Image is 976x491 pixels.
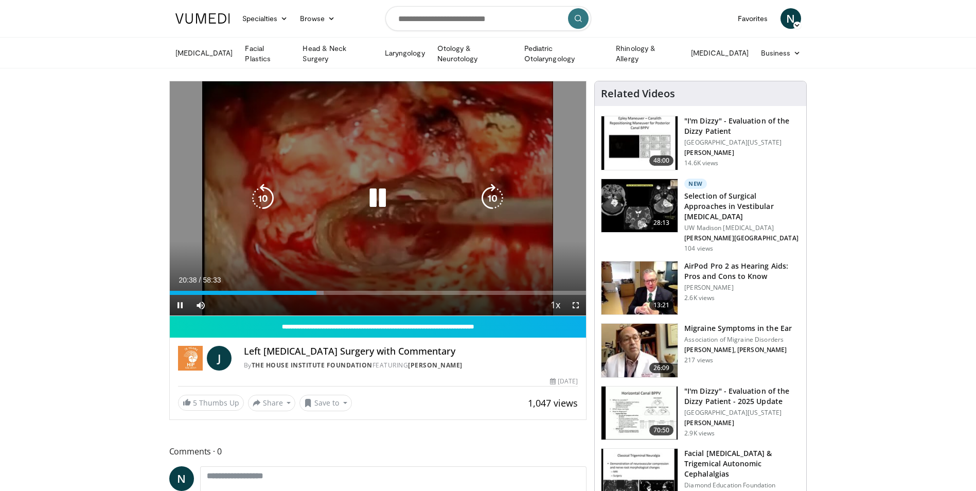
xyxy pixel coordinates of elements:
h3: Selection of Surgical Approaches in Vestibular [MEDICAL_DATA] [684,191,800,222]
a: Otology & Neurotology [431,43,518,64]
a: Laryngology [379,43,431,63]
span: 48:00 [649,155,674,166]
a: 48:00 "I'm Dizzy" - Evaluation of the Dizzy Patient [GEOGRAPHIC_DATA][US_STATE] [PERSON_NAME] 14.... [601,116,800,170]
p: [GEOGRAPHIC_DATA][US_STATE] [684,138,800,147]
img: 906b40d6-7747-4004-a5af-463488e110b3.150x105_q85_crop-smart_upscale.jpg [601,387,678,440]
h3: Migraine Symptoms in the Ear [684,323,792,334]
span: 26:09 [649,363,674,373]
span: 1,047 views [528,397,578,409]
a: Favorites [732,8,774,29]
p: 14.6K views [684,159,718,167]
span: / [199,276,201,284]
h3: AirPod Pro 2 as Hearing Aids: Pros and Cons to Know [684,261,800,282]
span: 13:21 [649,300,674,310]
p: [PERSON_NAME] [684,284,800,292]
a: [MEDICAL_DATA] [169,43,239,63]
a: Rhinology & Allergy [610,43,685,64]
span: 70:50 [649,425,674,435]
button: Fullscreen [565,295,586,315]
span: 5 [193,398,197,408]
video-js: Video Player [170,81,587,316]
span: 20:38 [179,276,197,284]
input: Search topics, interventions [385,6,591,31]
p: UW Madison [MEDICAL_DATA] [684,224,800,232]
img: 95682de8-e5df-4f0b-b2ef-b28e4a24467c.150x105_q85_crop-smart_upscale.jpg [601,179,678,233]
span: 28:13 [649,218,674,228]
div: [DATE] [550,377,578,386]
p: New [684,179,707,189]
a: [PERSON_NAME] [408,361,463,370]
p: [PERSON_NAME][GEOGRAPHIC_DATA] [684,234,800,242]
div: By FEATURING [244,361,578,370]
p: Diamond Education Foundation [684,481,800,489]
button: Pause [170,295,190,315]
button: Mute [190,295,211,315]
h4: Related Videos [601,87,675,100]
p: [PERSON_NAME] [684,149,800,157]
img: The House Institute Foundation [178,346,203,371]
p: 104 views [684,244,713,253]
a: 13:21 AirPod Pro 2 as Hearing Aids: Pros and Cons to Know [PERSON_NAME] 2.6K views [601,261,800,315]
a: N [169,466,194,491]
a: 26:09 Migraine Symptoms in the Ear Association of Migraine Disorders [PERSON_NAME], [PERSON_NAME]... [601,323,800,378]
a: Browse [294,8,341,29]
a: Specialties [236,8,294,29]
span: 58:33 [203,276,221,284]
p: 217 views [684,356,713,364]
a: Business [755,43,807,63]
a: J [207,346,232,371]
img: VuMedi Logo [175,13,230,24]
a: The House Institute Foundation [252,361,372,370]
p: 2.9K views [684,429,715,437]
img: 8017e85c-b799-48eb-8797-5beb0e975819.150x105_q85_crop-smart_upscale.jpg [601,324,678,377]
h3: "I'm Dizzy" - Evaluation of the Dizzy Patient - 2025 Update [684,386,800,407]
a: Head & Neck Surgery [296,43,378,64]
a: 28:13 New Selection of Surgical Approaches in Vestibular [MEDICAL_DATA] UW Madison [MEDICAL_DATA]... [601,179,800,253]
h3: Facial [MEDICAL_DATA] & Trigemical Autonomic Cephalalgias [684,448,800,479]
h3: "I'm Dizzy" - Evaluation of the Dizzy Patient [684,116,800,136]
p: Association of Migraine Disorders [684,336,792,344]
p: [PERSON_NAME] [684,419,800,427]
button: Save to [299,395,352,411]
img: 5373e1fe-18ae-47e7-ad82-0c604b173657.150x105_q85_crop-smart_upscale.jpg [601,116,678,170]
button: Playback Rate [545,295,565,315]
button: Share [248,395,296,411]
p: [GEOGRAPHIC_DATA][US_STATE] [684,409,800,417]
p: 2.6K views [684,294,715,302]
a: 5 Thumbs Up [178,395,244,411]
span: Comments 0 [169,445,587,458]
div: Progress Bar [170,291,587,295]
img: a78774a7-53a7-4b08-bcf0-1e3aa9dc638f.150x105_q85_crop-smart_upscale.jpg [601,261,678,315]
a: 70:50 "I'm Dizzy" - Evaluation of the Dizzy Patient - 2025 Update [GEOGRAPHIC_DATA][US_STATE] [PE... [601,386,800,441]
a: [MEDICAL_DATA] [685,43,755,63]
a: N [780,8,801,29]
a: Pediatric Otolaryngology [518,43,610,64]
a: Facial Plastics [239,43,296,64]
p: [PERSON_NAME], [PERSON_NAME] [684,346,792,354]
h4: Left [MEDICAL_DATA] Surgery with Commentary [244,346,578,357]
